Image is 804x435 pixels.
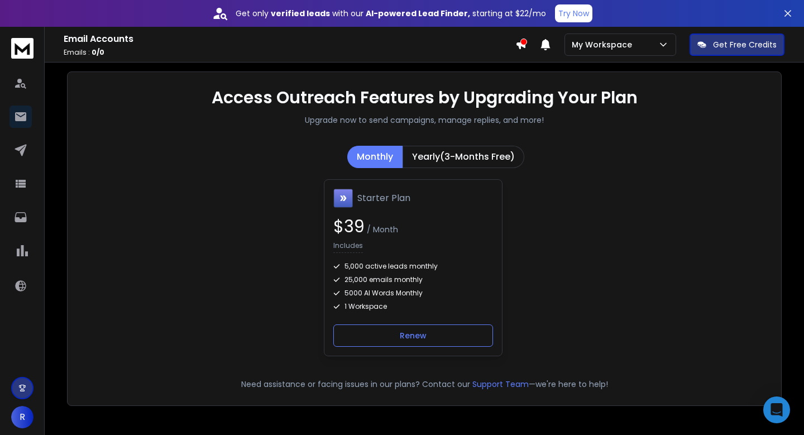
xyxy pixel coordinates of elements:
img: Starter Plan icon [333,189,353,208]
p: Need assistance or facing issues in our plans? Contact our —we're here to help! [83,379,765,390]
h1: Email Accounts [64,32,515,46]
span: 0 / 0 [92,47,104,57]
button: R [11,406,33,428]
div: 1 Workspace [333,302,493,311]
p: Includes [333,241,363,253]
p: Emails : [64,48,515,57]
div: 25,000 emails monthly [333,275,493,284]
span: $ 39 [333,214,365,238]
p: Get Free Credits [713,39,777,50]
strong: AI-powered Lead Finder, [366,8,470,19]
button: Try Now [555,4,592,22]
p: My Workspace [572,39,636,50]
button: Support Team [472,379,529,390]
p: Get only with our starting at $22/mo [236,8,546,19]
button: Get Free Credits [690,34,784,56]
h1: Starter Plan [357,192,410,205]
strong: verified leads [271,8,330,19]
h1: Access Outreach Features by Upgrading Your Plan [212,88,638,108]
div: 5000 AI Words Monthly [333,289,493,298]
button: Renew [333,324,493,347]
p: Upgrade now to send campaigns, manage replies, and more! [305,114,544,126]
div: 5,000 active leads monthly [333,262,493,271]
button: Yearly(3-Months Free) [403,146,524,168]
span: / Month [365,224,398,235]
p: Try Now [558,8,589,19]
div: Open Intercom Messenger [763,396,790,423]
img: logo [11,38,33,59]
button: Monthly [347,146,403,168]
